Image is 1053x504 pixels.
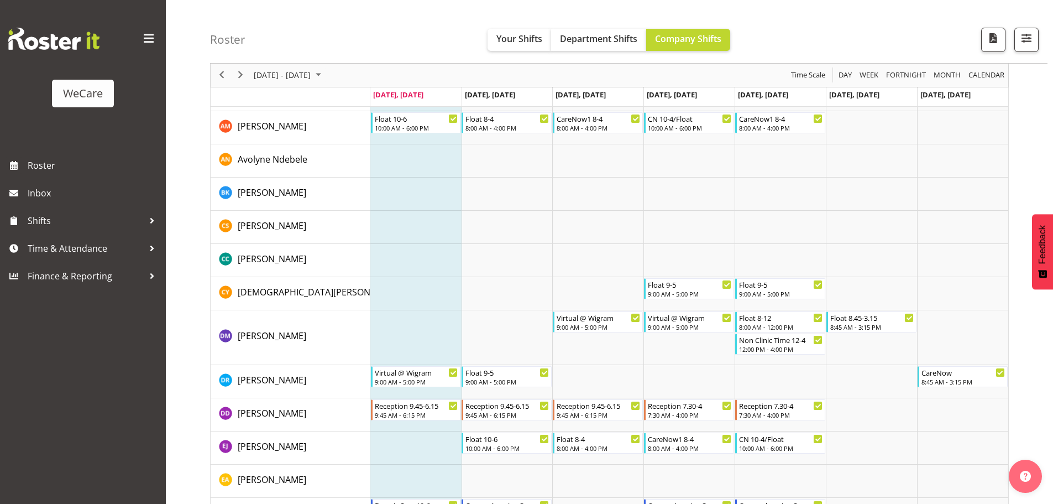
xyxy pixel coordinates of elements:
div: Deepti Raturi"s event - CareNow Begin From Sunday, September 28, 2025 at 8:45:00 AM GMT+13:00 End... [918,366,1008,387]
span: Company Shifts [655,33,721,45]
div: Float 8.45-3.15 [830,312,914,323]
span: Feedback [1038,225,1047,264]
span: [DATE], [DATE] [920,90,971,100]
a: [PERSON_NAME] [238,473,306,486]
span: Shifts [28,212,144,229]
span: Week [858,69,879,82]
span: Fortnight [885,69,927,82]
a: [PERSON_NAME] [238,186,306,199]
div: Float 9-5 [648,279,731,290]
td: Ena Advincula resource [211,465,370,498]
img: Rosterit website logo [8,28,99,50]
span: [PERSON_NAME] [238,120,306,132]
div: Float 10-6 [465,433,549,444]
a: [PERSON_NAME] [238,252,306,266]
div: 8:00 AM - 4:00 PM [465,123,549,132]
button: Timeline Week [858,69,881,82]
div: 8:00 AM - 4:00 PM [648,444,731,453]
div: Ashley Mendoza"s event - CN 10-4/Float Begin From Thursday, September 25, 2025 at 10:00:00 AM GMT... [644,112,734,133]
h4: Roster [210,33,245,46]
div: Demi Dumitrean"s event - Reception 7.30-4 Begin From Thursday, September 25, 2025 at 7:30:00 AM G... [644,399,734,420]
div: Ella Jarvis"s event - Float 8-4 Begin From Wednesday, September 24, 2025 at 8:00:00 AM GMT+12:00 ... [553,433,643,454]
span: Roster [28,157,160,174]
div: CareNow1 8-4 [648,433,731,444]
button: Feedback - Show survey [1032,214,1053,289]
div: 9:45 AM - 6:15 PM [465,411,549,419]
div: 10:00 AM - 6:00 PM [648,123,731,132]
div: 7:30 AM - 4:00 PM [739,411,823,419]
div: Deepti Mahajan"s event - Non Clinic Time 12-4 Begin From Friday, September 26, 2025 at 12:00:00 P... [735,334,825,355]
span: [PERSON_NAME] [238,374,306,386]
button: Previous [214,69,229,82]
a: [PERSON_NAME] [238,119,306,133]
span: [PERSON_NAME] [238,407,306,419]
button: Fortnight [884,69,928,82]
div: Float 9-5 [465,367,549,378]
div: CN 10-4/Float [648,113,731,124]
button: Company Shifts [646,29,730,51]
span: [DATE], [DATE] [738,90,788,100]
div: Float 8-12 [739,312,823,323]
div: Deepti Mahajan"s event - Float 8.45-3.15 Begin From Saturday, September 27, 2025 at 8:45:00 AM GM... [826,311,916,332]
td: Demi Dumitrean resource [211,398,370,432]
div: Ashley Mendoza"s event - Float 10-6 Begin From Monday, September 22, 2025 at 10:00:00 AM GMT+12:0... [371,112,461,133]
div: Ashley Mendoza"s event - Float 8-4 Begin From Tuesday, September 23, 2025 at 8:00:00 AM GMT+12:00... [462,112,552,133]
div: Virtual @ Wigram [557,312,640,323]
span: Finance & Reporting [28,268,144,284]
span: Your Shifts [496,33,542,45]
div: Float 8-4 [465,113,549,124]
div: Christianna Yu"s event - Float 9-5 Begin From Thursday, September 25, 2025 at 9:00:00 AM GMT+12:0... [644,278,734,299]
a: [PERSON_NAME] [238,440,306,453]
span: calendar [967,69,1005,82]
a: [DEMOGRAPHIC_DATA][PERSON_NAME] [238,285,402,299]
td: Ashley Mendoza resource [211,111,370,144]
div: 9:00 AM - 5:00 PM [739,289,823,298]
div: 10:00 AM - 6:00 PM [739,444,823,453]
button: Timeline Month [932,69,963,82]
div: 7:30 AM - 4:00 PM [648,411,731,419]
div: CareNow1 8-4 [739,113,823,124]
span: Day [837,69,853,82]
div: Float 10-6 [375,113,458,124]
a: [PERSON_NAME] [238,407,306,420]
a: Avolyne Ndebele [238,153,307,166]
div: Deepti Raturi"s event - Float 9-5 Begin From Tuesday, September 23, 2025 at 9:00:00 AM GMT+12:00 ... [462,366,552,387]
div: Demi Dumitrean"s event - Reception 7.30-4 Begin From Friday, September 26, 2025 at 7:30:00 AM GMT... [735,399,825,420]
div: 8:00 AM - 4:00 PM [739,123,823,132]
span: Avolyne Ndebele [238,153,307,165]
div: Reception 7.30-4 [648,400,731,411]
span: [DATE], [DATE] [829,90,879,100]
button: Time Scale [789,69,827,82]
div: Christianna Yu"s event - Float 9-5 Begin From Friday, September 26, 2025 at 9:00:00 AM GMT+12:00 ... [735,278,825,299]
div: Demi Dumitrean"s event - Reception 9.45-6.15 Begin From Wednesday, September 24, 2025 at 9:45:00 ... [553,399,643,420]
td: Christianna Yu resource [211,277,370,310]
span: [DATE] - [DATE] [253,69,312,82]
div: Deepti Mahajan"s event - Virtual @ Wigram Begin From Wednesday, September 24, 2025 at 9:00:00 AM ... [553,311,643,332]
span: Inbox [28,185,160,201]
div: Reception 9.45-6.15 [557,400,640,411]
div: WeCare [63,85,103,102]
div: 9:00 AM - 5:00 PM [557,323,640,331]
span: Time & Attendance [28,240,144,257]
div: Deepti Mahajan"s event - Virtual @ Wigram Begin From Thursday, September 25, 2025 at 9:00:00 AM G... [644,311,734,332]
td: Ella Jarvis resource [211,432,370,465]
span: [DATE], [DATE] [647,90,697,100]
div: CareNow [921,367,1005,378]
a: [PERSON_NAME] [238,219,306,232]
td: Deepti Mahajan resource [211,310,370,365]
div: 9:00 AM - 5:00 PM [648,323,731,331]
button: Timeline Day [837,69,854,82]
td: Catherine Stewart resource [211,211,370,244]
button: Department Shifts [551,29,646,51]
span: Department Shifts [560,33,637,45]
span: [DEMOGRAPHIC_DATA][PERSON_NAME] [238,286,402,298]
a: [PERSON_NAME] [238,329,306,342]
div: September 22 - 28, 2025 [250,64,328,87]
div: Reception 9.45-6.15 [465,400,549,411]
div: Float 9-5 [739,279,823,290]
span: [DATE], [DATE] [556,90,606,100]
span: [PERSON_NAME] [238,330,306,342]
div: 8:00 AM - 4:00 PM [557,123,640,132]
